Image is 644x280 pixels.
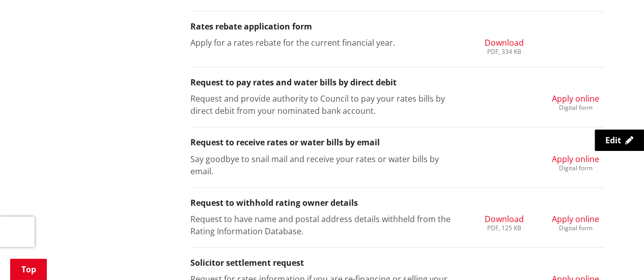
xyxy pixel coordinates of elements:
h3: Solicitor settlement request [190,258,604,268]
h3: Rates rebate application form [190,22,604,32]
h3: Request to withhold rating owner details [190,198,604,208]
p: Say goodbye to snail mail and receive your rates or water bills by email. [190,153,461,177]
a: Edit [595,130,644,151]
div: Digital form [552,105,599,111]
iframe: Messenger Launcher [597,237,634,274]
a: Apply online Digital form [552,213,599,231]
p: Apply for a rates rebate for the current financial year. [190,37,461,49]
a: Apply online Digital form [552,92,599,111]
h3: Request to pay rates and water bills by direct debit [190,78,604,87]
div: PDF, 334 KB [484,49,523,55]
h3: Request to receive rates or water bills by email [190,138,604,147]
div: Digital form [552,225,599,231]
div: PDF, 125 KB [484,225,523,231]
span: Apply online [552,93,599,104]
p: Request and provide authority to Council to pay your rates bills by direct debit from your nomina... [190,92,461,117]
span: Apply online [552,213,599,225]
a: Download PDF, 334 KB [484,37,523,55]
span: Download [484,213,523,225]
div: Digital form [552,165,599,171]
span: Download [484,37,523,48]
span: Apply online [552,153,599,165]
a: Download PDF, 125 KB [484,213,523,231]
span: Edit [605,135,621,146]
p: Request to have name and postal address details withheld from the Rating Information Database. [190,213,461,237]
a: Top [10,259,47,280]
a: Apply online Digital form [552,153,599,171]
